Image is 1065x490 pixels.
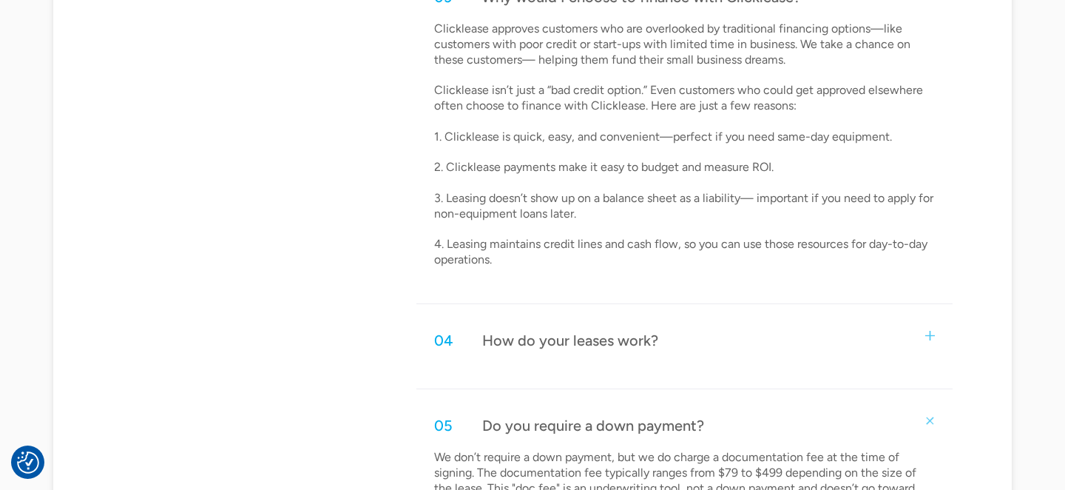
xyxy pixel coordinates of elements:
p: Clicklease approves customers who are overlooked by traditional financing options—like customers ... [434,21,935,268]
div: 04 [434,331,453,350]
img: Revisit consent button [17,452,39,474]
div: 05 [434,416,453,435]
div: Do you require a down payment? [482,416,704,435]
img: small plus [925,331,935,340]
button: Consent Preferences [17,452,39,474]
div: How do your leases work? [482,331,658,350]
